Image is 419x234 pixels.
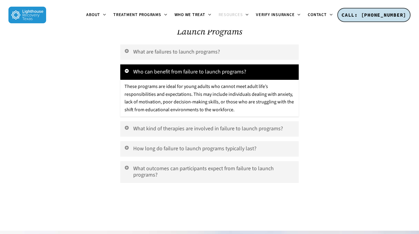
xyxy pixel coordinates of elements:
span: Treatment Programs [113,12,161,18]
a: Contact [304,13,336,18]
a: Who We Treat [171,13,215,18]
span: Contact [308,12,326,18]
a: CALL: [PHONE_NUMBER] [337,8,411,22]
a: Who can benefit from failure to launch programs? [120,64,299,80]
a: Treatment Programs [110,13,171,18]
a: Verify Insurance [252,13,304,18]
h2: Frequently Asked Questions about Failure To Launch Programs [120,17,299,36]
a: About [83,13,110,18]
img: Lighthouse Recovery Texas [8,7,46,23]
span: Who We Treat [175,12,205,18]
span: Verify Insurance [256,12,295,18]
span: These programs are ideal for young adults who cannot meet adult life’s responsibilities and expec... [124,83,294,113]
a: What are failures to launch programs? [120,44,299,60]
span: About [86,12,100,18]
a: Resources [215,13,253,18]
span: Resources [219,12,243,18]
a: What outcomes can participants expect from failure to launch programs? [120,161,299,183]
a: How long do failure to launch programs typically last? [120,141,299,157]
a: What kind of therapies are involved in failure to launch programs? [120,121,299,137]
span: CALL: [PHONE_NUMBER] [342,12,406,18]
